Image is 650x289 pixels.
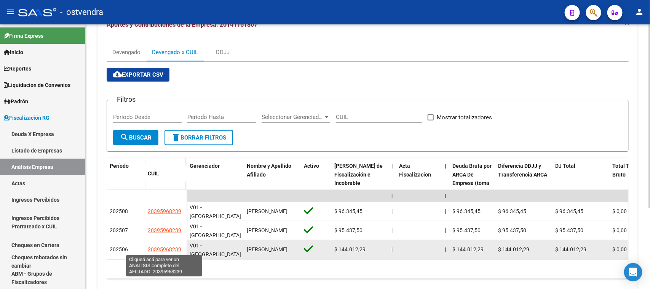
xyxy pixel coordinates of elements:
[190,204,241,219] span: V01 - [GEOGRAPHIC_DATA]
[555,208,583,214] span: $ 96.345,45
[635,7,644,16] mat-icon: person
[107,21,257,28] span: Aportes y Contribuciones de la Empresa: 20141161807
[334,246,366,252] span: $ 144.012,29
[4,32,43,40] span: Firma Express
[97,13,638,37] mat-expansion-panel-header: Aportes y Contribuciones de la Empresa: 20141161807
[262,114,323,120] span: Seleccionar Gerenciador
[244,158,301,209] datatable-header-cell: Nombre y Apellido Afiliado
[60,4,103,21] span: - ostvendra
[396,158,442,209] datatable-header-cell: Acta Fiscalizacion
[612,227,627,233] span: $ 0,00
[152,48,198,56] div: Devengado x CUIL
[148,208,181,214] span: 20395968239
[624,263,642,281] div: Open Intercom Messenger
[388,158,396,209] datatable-header-cell: |
[437,113,492,122] span: Mostrar totalizadores
[110,246,128,252] span: 202506
[498,163,547,178] span: Diferencia DDJJ y Transferencia ARCA
[391,227,393,233] span: |
[334,163,383,186] span: [PERSON_NAME] de Fiscalización e Incobrable
[148,170,159,177] span: CUIL
[445,227,446,233] span: |
[555,163,575,169] span: DJ Total
[107,68,169,82] button: Exportar CSV
[391,193,393,199] span: |
[110,163,129,169] span: Período
[110,227,128,233] span: 202507
[247,163,291,178] span: Nombre y Apellido Afiliado
[148,227,181,233] span: 20395968239
[331,158,388,209] datatable-header-cell: Deuda Bruta Neto de Fiscalización e Incobrable
[113,71,163,78] span: Exportar CSV
[334,227,363,233] span: $ 95.437,50
[113,130,158,145] button: Buscar
[452,227,481,233] span: $ 95.437,50
[164,130,233,145] button: Borrar Filtros
[4,64,31,73] span: Reportes
[301,158,331,209] datatable-header-cell: Activo
[555,246,586,252] span: $ 144.012,29
[445,208,446,214] span: |
[445,163,446,169] span: |
[391,163,393,169] span: |
[612,208,627,214] span: $ 0,00
[445,193,446,199] span: |
[4,114,50,122] span: Fiscalización RG
[145,165,187,182] datatable-header-cell: CUIL
[120,133,129,142] mat-icon: search
[247,246,287,252] span: [PERSON_NAME]
[445,246,446,252] span: |
[190,163,220,169] span: Gerenciador
[6,7,15,16] mat-icon: menu
[171,134,226,141] span: Borrar Filtros
[495,158,552,209] datatable-header-cell: Diferencia DDJJ y Transferencia ARCA
[452,246,484,252] span: $ 144.012,29
[555,227,583,233] span: $ 95.437,50
[216,48,230,56] div: DDJJ
[391,246,393,252] span: |
[107,158,145,190] datatable-header-cell: Período
[334,208,363,214] span: $ 96.345,45
[498,246,529,252] span: $ 144.012,29
[113,70,122,79] mat-icon: cloud_download
[612,246,627,252] span: $ 0,00
[4,81,70,89] span: Liquidación de Convenios
[120,134,152,141] span: Buscar
[498,208,526,214] span: $ 96.345,45
[552,158,609,209] datatable-header-cell: DJ Total
[452,163,492,204] span: Deuda Bruta por ARCA De Empresa (toma en cuenta todos los afiliados)
[442,158,449,209] datatable-header-cell: |
[110,208,128,214] span: 202508
[171,133,180,142] mat-icon: delete
[452,208,481,214] span: $ 96.345,45
[498,227,526,233] span: $ 95.437,50
[190,242,241,257] span: V01 - [GEOGRAPHIC_DATA]
[4,48,23,56] span: Inicio
[112,48,141,56] div: Devengado
[113,94,139,105] h3: Filtros
[247,227,287,233] span: [PERSON_NAME]
[304,163,319,169] span: Activo
[391,208,393,214] span: |
[187,158,244,209] datatable-header-cell: Gerenciador
[148,246,181,252] span: 20395968239
[4,97,28,106] span: Padrón
[190,223,241,238] span: V01 - [GEOGRAPHIC_DATA]
[449,158,495,209] datatable-header-cell: Deuda Bruta por ARCA De Empresa (toma en cuenta todos los afiliados)
[247,208,287,214] span: [PERSON_NAME]
[399,163,431,178] span: Acta Fiscalizacion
